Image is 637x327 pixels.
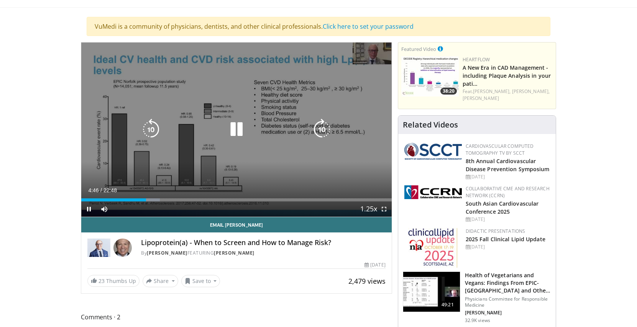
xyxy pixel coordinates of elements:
button: Pause [81,201,97,217]
div: [DATE] [364,262,385,268]
div: Didactic Presentations [466,228,550,235]
button: Save to [181,275,220,287]
div: [DATE] [466,244,550,250]
p: 32.9K views [465,317,490,324]
h4: Lipoprotein(a) - When to Screen and How to Manage Risk? [141,239,386,247]
a: Cardiovascular Computed Tomography TV by SCCT [466,143,534,156]
video-js: Video Player [81,43,392,217]
a: 2025 Fall Clinical Lipid Update [466,235,545,243]
img: a04ee3ba-8487-4636-b0fb-5e8d268f3737.png.150x105_q85_autocrop_double_scale_upscale_version-0.2.png [404,185,462,199]
a: Collaborative CME and Research Network (CCRN) [466,185,550,199]
a: 8th Annual Cardiovascular Disease Prevention Symposium [466,157,550,173]
a: 23 Thumbs Up [87,275,140,287]
div: [DATE] [466,216,550,223]
a: Heartflow [463,56,490,63]
a: [PERSON_NAME] [463,95,499,101]
p: [PERSON_NAME] [465,310,551,316]
div: Feat. [463,88,553,102]
a: South Asian Cardiovascular Conference 2025 [466,200,539,215]
a: A New Era in CAD Management - including Plaque Analysis in your pati… [463,64,551,87]
a: [PERSON_NAME] [147,250,187,256]
span: / [100,187,102,193]
span: 2,479 views [348,276,386,286]
a: 38:20 [401,56,459,96]
a: 49:21 Health of Vegetarians and Vegans: Findings From EPIC-[GEOGRAPHIC_DATA] and Othe… Physicians... [403,271,551,324]
div: Progress Bar [81,198,392,201]
h3: Health of Vegetarians and Vegans: Findings From EPIC-[GEOGRAPHIC_DATA] and Othe… [465,271,551,294]
span: 22:48 [103,187,117,193]
a: [PERSON_NAME] [214,250,254,256]
a: Click here to set your password [323,22,414,31]
a: [PERSON_NAME], [473,88,511,95]
img: Dr. Robert S. Rosenson [87,239,110,257]
div: By FEATURING [141,250,386,257]
p: Physicians Committee for Responsible Medicine [465,296,551,308]
div: VuMedi is a community of physicians, dentists, and other clinical professionals. [87,17,550,36]
span: 38:20 [440,88,457,95]
img: d65bce67-f81a-47c5-b47d-7b8806b59ca8.jpg.150x105_q85_autocrop_double_scale_upscale_version-0.2.jpg [408,228,458,268]
button: Mute [97,201,112,217]
button: Fullscreen [376,201,392,217]
a: Email [PERSON_NAME] [81,217,392,232]
span: 23 [99,277,105,284]
small: Featured Video [401,46,436,52]
a: [PERSON_NAME], [512,88,550,95]
span: 4:46 [88,187,99,193]
img: 738d0e2d-290f-4d89-8861-908fb8b721dc.150x105_q85_crop-smart_upscale.jpg [401,56,459,96]
h4: Related Videos [403,120,458,129]
span: Comments 2 [81,312,392,322]
button: Playback Rate [361,201,376,217]
button: Share [143,275,178,287]
div: [DATE] [466,173,550,180]
img: Avatar [113,239,132,257]
img: 51a70120-4f25-49cc-93a4-67582377e75f.png.150x105_q85_autocrop_double_scale_upscale_version-0.2.png [404,143,462,160]
span: 49:21 [438,301,457,309]
img: 606f2b51-b844-428b-aa21-8c0c72d5a896.150x105_q85_crop-smart_upscale.jpg [403,272,460,312]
